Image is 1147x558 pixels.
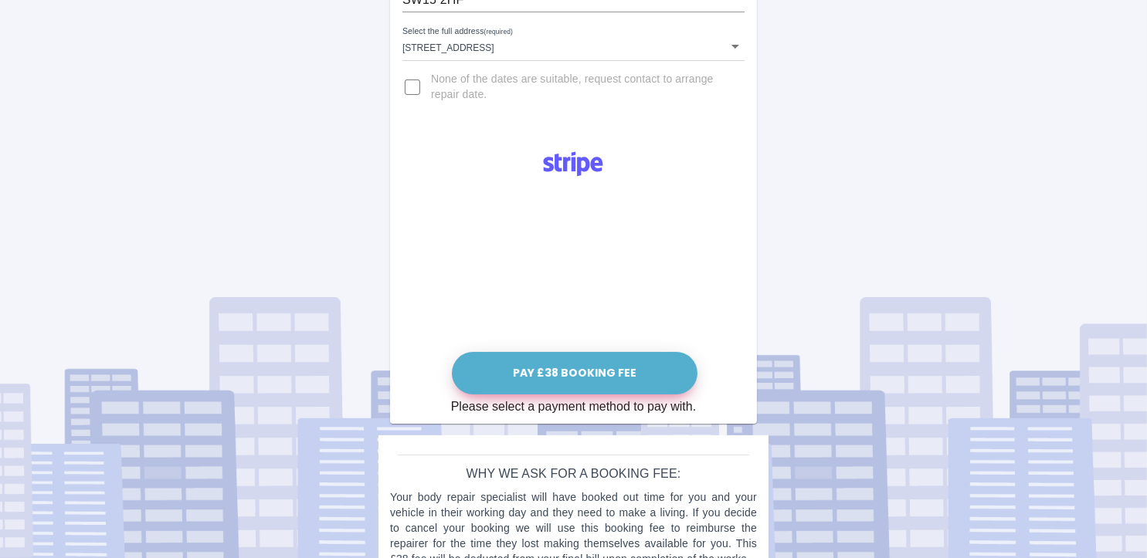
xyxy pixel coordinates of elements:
[402,32,745,60] div: [STREET_ADDRESS]
[402,25,513,38] label: Select the full address
[484,29,513,36] small: (required)
[451,397,697,416] div: Please select a payment method to pay with.
[452,352,697,394] button: Pay £38 Booking Fee
[431,72,732,103] span: None of the dates are suitable, request contact to arrange repair date.
[534,146,612,183] img: Logo
[390,463,757,485] h6: Why we ask for a booking fee:
[448,187,700,347] iframe: Secure payment input frame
